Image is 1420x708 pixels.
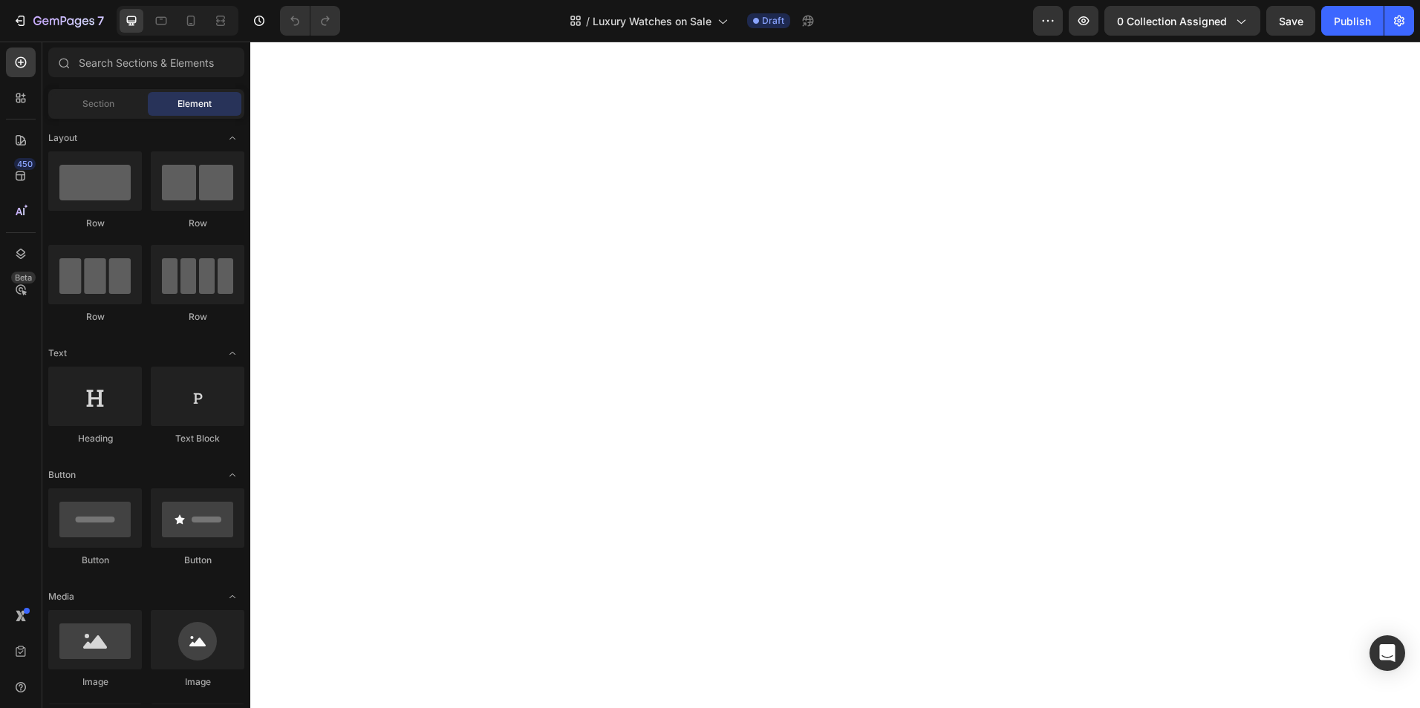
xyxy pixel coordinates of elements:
[1117,13,1227,29] span: 0 collection assigned
[48,347,67,360] span: Text
[82,97,114,111] span: Section
[221,126,244,150] span: Toggle open
[177,97,212,111] span: Element
[221,341,244,365] span: Toggle open
[48,131,77,145] span: Layout
[1321,6,1384,36] button: Publish
[48,217,142,230] div: Row
[586,13,590,29] span: /
[48,432,142,445] div: Heading
[48,468,76,482] span: Button
[48,554,142,567] div: Button
[151,554,244,567] div: Button
[151,217,244,230] div: Row
[280,6,340,36] div: Undo/Redo
[1334,13,1371,29] div: Publish
[14,158,36,170] div: 450
[151,310,244,324] div: Row
[97,12,104,30] p: 7
[11,272,36,283] div: Beta
[48,47,244,77] input: Search Sections & Elements
[151,675,244,689] div: Image
[48,675,142,689] div: Image
[151,432,244,445] div: Text Block
[48,310,142,324] div: Row
[762,14,784,27] span: Draft
[1279,15,1303,27] span: Save
[221,585,244,609] span: Toggle open
[221,463,244,487] span: Toggle open
[593,13,711,29] span: Luxury Watches on Sale
[1266,6,1315,36] button: Save
[250,42,1420,708] iframe: Design area
[6,6,111,36] button: 7
[1104,6,1260,36] button: 0 collection assigned
[1369,635,1405,671] div: Open Intercom Messenger
[48,590,74,603] span: Media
